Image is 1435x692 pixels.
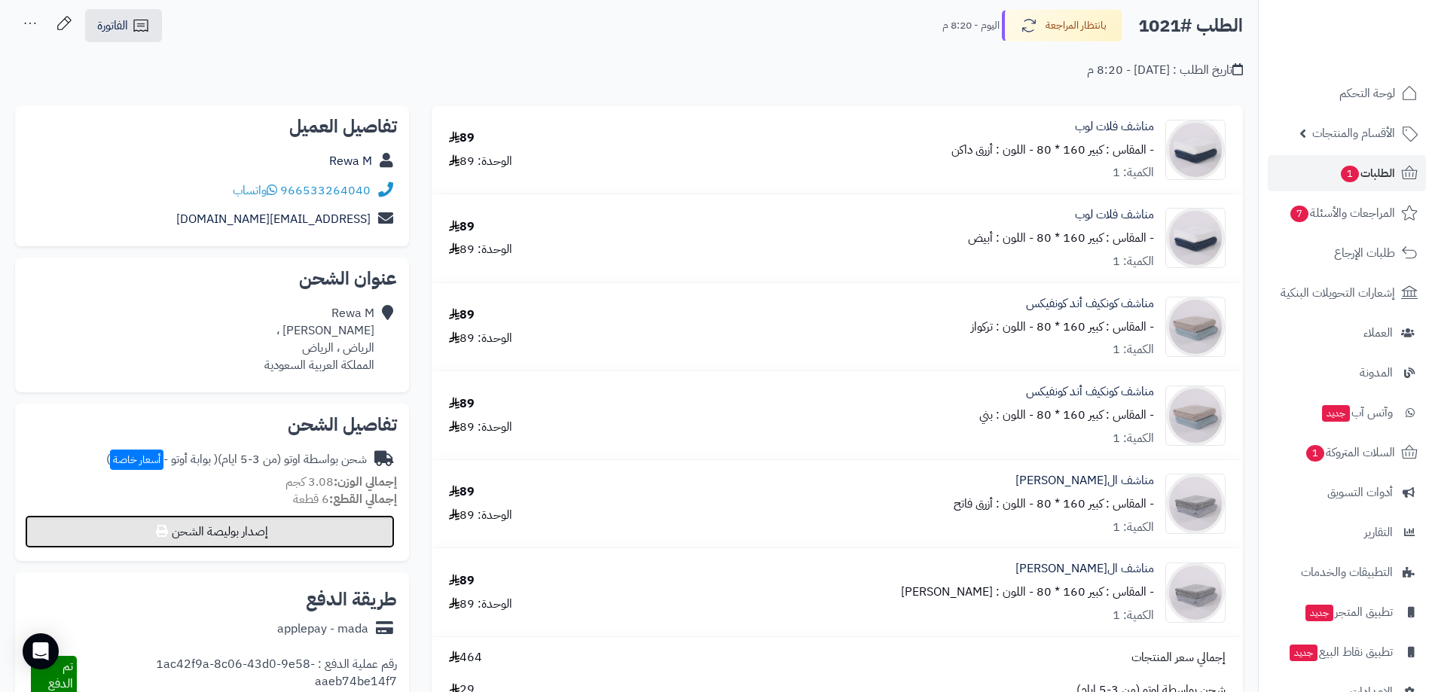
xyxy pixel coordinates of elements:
[106,450,218,468] span: ( بوابة أوتو - )
[110,450,163,470] span: أسعار خاصة
[1113,164,1154,181] div: الكمية: 1
[1075,118,1154,136] a: مناشف فلات لوب
[1268,514,1426,550] a: التقارير
[1268,195,1426,231] a: المراجعات والأسئلة7
[306,590,397,608] h2: طريقة الدفع
[1015,472,1154,489] a: مناشف ال[PERSON_NAME]
[1268,315,1426,351] a: العملاء
[1075,206,1154,224] a: مناشف فلات لوب
[449,395,475,413] div: 89
[1026,383,1154,401] a: مناشف كونكيف أند كونفيكس
[329,490,397,508] strong: إجمالي القطع:
[1304,602,1393,623] span: تطبيق المتجر
[1037,229,1154,247] small: - المقاس : كبير 160 * 80
[1268,554,1426,590] a: التطبيقات والخدمات
[901,583,1034,601] small: - اللون : [PERSON_NAME]
[1015,560,1154,578] a: مناشف ال[PERSON_NAME]
[971,318,1034,336] small: - اللون : تركواز
[449,596,512,613] div: الوحدة: 89
[1290,645,1317,661] span: جديد
[334,473,397,491] strong: إجمالي الوزن:
[1166,562,1225,623] img: 1754806726-%D8%A7%D9%84%D8%AC%D8%A7%D9%83%D8%A7%D8%B1%20%D8%A7%D9%84%D9%85%D8%A7%D8%B3%D9%8A-90x9...
[1037,141,1154,159] small: - المقاس : كبير 160 * 80
[285,473,397,491] small: 3.08 كجم
[1113,430,1154,447] div: الكمية: 1
[1288,642,1393,663] span: تطبيق نقاط البيع
[979,406,1034,424] small: - اللون : بني
[1339,163,1395,184] span: الطلبات
[1268,395,1426,431] a: وآتس آبجديد
[1334,242,1395,264] span: طلبات الإرجاع
[449,241,512,258] div: الوحدة: 89
[951,141,1034,159] small: - اللون : أزرق داكن
[1322,405,1350,422] span: جديد
[1290,206,1308,222] span: 7
[1037,318,1154,336] small: - المقاس : كبير 160 * 80
[449,507,512,524] div: الوحدة: 89
[233,181,277,200] a: واتساب
[1113,519,1154,536] div: الكمية: 1
[280,181,371,200] a: 966533264040
[1037,406,1154,424] small: - المقاس : كبير 160 * 80
[85,9,162,42] a: الفاتورة
[1268,434,1426,471] a: السلات المتروكة1
[954,495,1034,513] small: - اللون : أزرق فاتح
[277,620,368,638] div: applepay - mada
[1002,10,1122,41] button: بانتظار المراجعة
[449,306,475,324] div: 89
[1138,11,1243,41] h2: الطلب #1021
[449,153,512,170] div: الوحدة: 89
[1301,562,1393,583] span: التطبيقات والخدمات
[1166,208,1225,268] img: 1754839373-%D9%81%D9%84%D8%A7%D8%AA%20%D9%84%D9%88%D8%A8-90x90.jpg
[449,649,482,666] span: 464
[1113,253,1154,270] div: الكمية: 1
[1360,362,1393,383] span: المدونة
[1087,62,1243,79] div: تاريخ الطلب : [DATE] - 8:20 م
[1131,649,1226,666] span: إجمالي سعر المنتجات
[1289,203,1395,224] span: المراجعات والأسئلة
[449,419,512,436] div: الوحدة: 89
[449,330,512,347] div: الوحدة: 89
[1364,522,1393,543] span: التقارير
[1327,482,1393,503] span: أدوات التسويق
[1281,282,1395,303] span: إشعارات التحويلات البنكية
[27,416,397,434] h2: تفاصيل الشحن
[449,130,475,147] div: 89
[1268,155,1426,191] a: الطلبات1
[449,483,475,501] div: 89
[25,515,395,548] button: إصدار بوليصة الشحن
[1268,235,1426,271] a: طلبات الإرجاع
[1113,607,1154,624] div: الكمية: 1
[1268,474,1426,511] a: أدوات التسويق
[1268,275,1426,311] a: إشعارات التحويلات البنكية
[1026,295,1154,312] a: مناشف كونكيف أند كونفيكس
[1268,75,1426,111] a: لوحة التحكم
[449,218,475,236] div: 89
[1166,386,1225,446] img: 1754839838-%D9%83%D9%88%D9%86%D9%83%D9%8A%D9%81%20%D8%A3%D9%86%D8%AF%20%D9%83%D9%88%D9%86%D9%81%D...
[1166,120,1225,180] img: 1754839373-%D9%81%D9%84%D8%A7%D8%AA%20%D9%84%D9%88%D8%A8-90x90.jpg
[27,270,397,288] h2: عنوان الشحن
[449,572,475,590] div: 89
[1166,297,1225,357] img: 1754839838-%D9%83%D9%88%D9%86%D9%83%D9%8A%D9%81%20%D8%A3%D9%86%D8%AF%20%D9%83%D9%88%D9%86%D9%81%D...
[1037,583,1154,601] small: - المقاس : كبير 160 * 80
[27,117,397,136] h2: تفاصيل العميل
[1312,123,1395,144] span: الأقسام والمنتجات
[264,305,374,373] div: Rewa M [PERSON_NAME] ، الرياض ، الرياض المملكة العربية السعودية
[97,17,128,35] span: الفاتورة
[968,229,1034,247] small: - اللون : أبيض
[1305,442,1395,463] span: السلات المتروكة
[1305,605,1333,621] span: جديد
[1341,166,1359,182] span: 1
[1268,594,1426,630] a: تطبيق المتجرجديد
[329,152,372,170] a: Rewa M
[1321,402,1393,423] span: وآتس آب
[106,451,367,468] div: شحن بواسطة اوتو (من 3-5 ايام)
[1166,474,1225,534] img: 1754806726-%D8%A7%D9%84%D8%AC%D8%A7%D9%83%D8%A7%D8%B1%20%D8%A7%D9%84%D9%85%D8%A7%D8%B3%D9%8A-90x9...
[176,210,371,228] a: [EMAIL_ADDRESS][DOMAIN_NAME]
[1113,341,1154,358] div: الكمية: 1
[1363,322,1393,343] span: العملاء
[1268,355,1426,391] a: المدونة
[1339,83,1395,104] span: لوحة التحكم
[23,633,59,669] div: Open Intercom Messenger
